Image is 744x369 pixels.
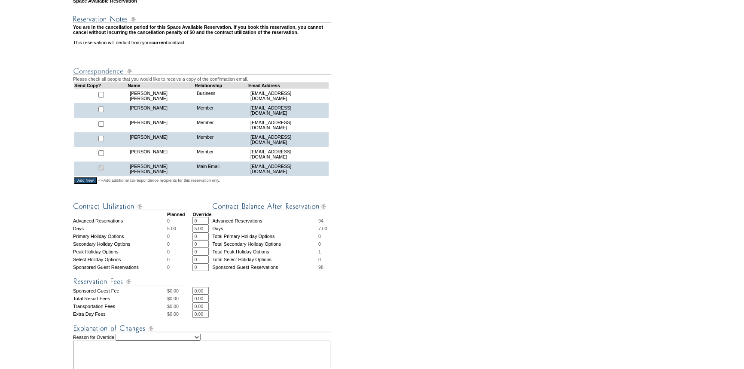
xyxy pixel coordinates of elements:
[167,212,185,217] strong: Planned
[195,162,248,176] td: Main Email
[74,82,128,88] td: Send Copy?
[248,103,329,118] td: [EMAIL_ADDRESS][DOMAIN_NAME]
[73,240,167,248] td: Secondary Holiday Options
[167,218,170,223] span: 0
[73,201,187,212] img: Contract Utilization
[212,248,318,256] td: Total Peak Holiday Options
[167,287,192,295] td: $
[73,40,332,45] td: This reservation will deduct from your contract.
[98,178,220,183] span: <--Add additional correspondence recipients for this reservation only.
[73,276,187,287] img: Reservation Fees
[195,82,248,88] td: Relationship
[318,234,321,239] span: 0
[318,241,321,247] span: 0
[248,132,329,147] td: [EMAIL_ADDRESS][DOMAIN_NAME]
[248,118,329,132] td: [EMAIL_ADDRESS][DOMAIN_NAME]
[128,88,195,103] td: [PERSON_NAME] [PERSON_NAME]
[195,147,248,162] td: Member
[167,295,192,302] td: $
[212,232,318,240] td: Total Primary Holiday Options
[167,302,192,310] td: $
[73,24,332,35] td: You are in the cancellation period for this Space Available Reservation. If you book this reserva...
[73,14,331,24] img: Reservation Notes
[248,147,329,162] td: [EMAIL_ADDRESS][DOMAIN_NAME]
[195,132,248,147] td: Member
[73,248,167,256] td: Peak Holiday Options
[195,88,248,103] td: Business
[74,177,97,184] input: Add New
[73,256,167,263] td: Select Holiday Options
[128,103,195,118] td: [PERSON_NAME]
[73,217,167,225] td: Advanced Reservations
[128,132,195,147] td: [PERSON_NAME]
[167,234,170,239] span: 0
[151,40,168,45] b: current
[73,232,167,240] td: Primary Holiday Options
[73,287,167,295] td: Sponsored Guest Fee
[128,147,195,162] td: [PERSON_NAME]
[170,296,179,301] span: 0.00
[167,226,176,231] span: 5.00
[212,263,318,271] td: Sponsored Guest Reservations
[318,265,323,270] span: 98
[212,217,318,225] td: Advanced Reservations
[128,82,195,88] td: Name
[170,288,179,293] span: 0.00
[128,162,195,176] td: [PERSON_NAME] [PERSON_NAME]
[318,226,327,231] span: 7.00
[167,265,170,270] span: 0
[212,225,318,232] td: Days
[192,212,211,217] strong: Override
[170,311,179,317] span: 0.00
[248,88,329,103] td: [EMAIL_ADDRESS][DOMAIN_NAME]
[248,82,329,88] td: Email Address
[73,323,331,334] img: Explanation of Changes
[248,162,329,176] td: [EMAIL_ADDRESS][DOMAIN_NAME]
[167,241,170,247] span: 0
[212,201,326,212] img: Contract Balance After Reservation
[73,302,167,310] td: Transportation Fees
[128,118,195,132] td: [PERSON_NAME]
[212,256,318,263] td: Total Select Holiday Options
[73,263,167,271] td: Sponsored Guest Reservations
[318,257,321,262] span: 0
[73,295,167,302] td: Total Resort Fees
[195,118,248,132] td: Member
[318,218,323,223] span: 94
[73,225,167,232] td: Days
[195,103,248,118] td: Member
[170,304,179,309] span: 0.00
[318,249,321,254] span: 1
[167,257,170,262] span: 0
[73,310,167,318] td: Extra Day Fees
[167,249,170,254] span: 0
[167,310,192,318] td: $
[73,76,248,82] span: Please check all people that you would like to receive a copy of the confirmation email.
[212,240,318,248] td: Total Secondary Holiday Options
